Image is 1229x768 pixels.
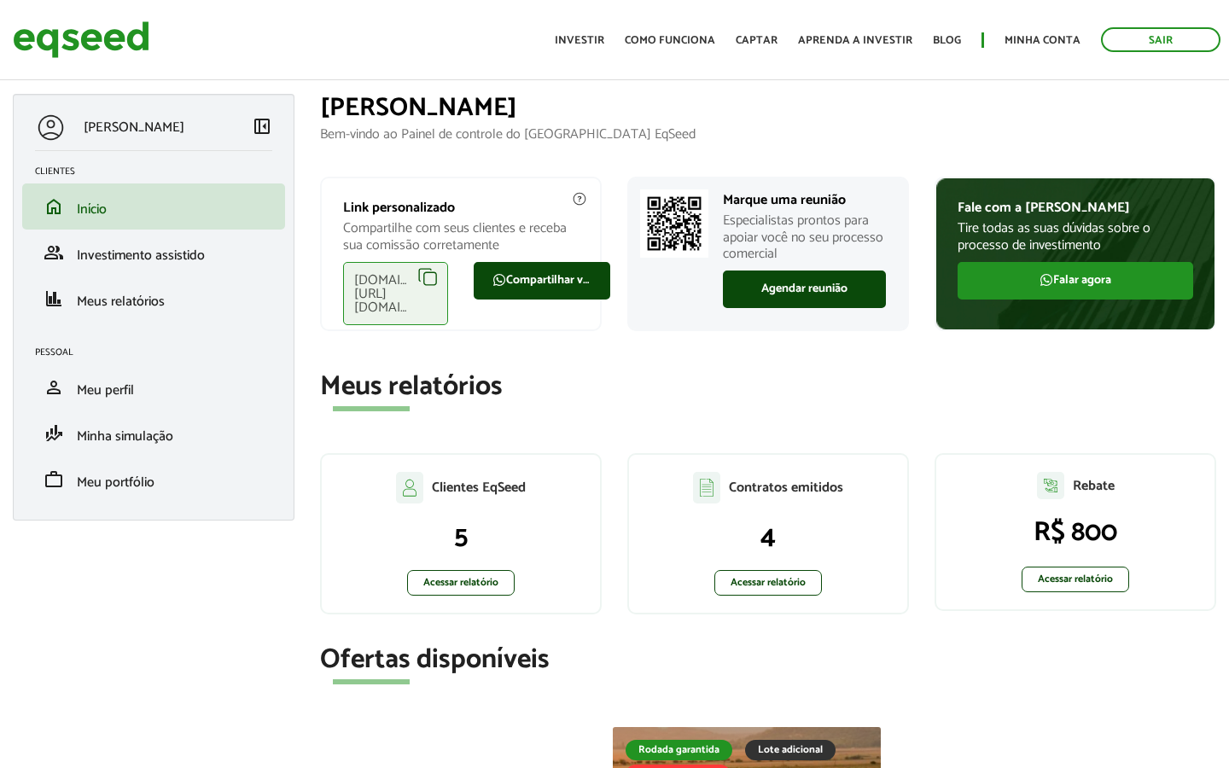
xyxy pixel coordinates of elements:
img: agent-relatorio.svg [1037,472,1064,499]
li: Meu portfólio [22,457,285,503]
a: Falar agora [958,262,1193,300]
p: R$ 800 [953,516,1197,549]
li: Meus relatórios [22,276,285,322]
li: Minha simulação [22,410,285,457]
a: workMeu portfólio [35,469,272,490]
span: Meu perfil [77,379,134,402]
span: work [44,469,64,490]
a: Aprenda a investir [798,35,912,46]
p: 5 [339,521,583,553]
h2: Meus relatórios [320,372,1216,402]
a: groupInvestimento assistido [35,242,272,263]
span: person [44,377,64,398]
a: homeInício [35,196,272,217]
img: agent-meulink-info2.svg [572,191,587,207]
div: [DOMAIN_NAME][URL][DOMAIN_NAME] [343,262,448,325]
a: Acessar relatório [407,570,515,596]
a: Captar [736,35,778,46]
p: Fale com a [PERSON_NAME] [958,200,1193,216]
span: Minha simulação [77,425,173,448]
h1: [PERSON_NAME] [320,94,1216,122]
img: agent-contratos.svg [693,472,720,503]
span: group [44,242,64,263]
h2: Pessoal [35,347,285,358]
span: finance [44,288,64,309]
img: FaWhatsapp.svg [1040,273,1053,287]
img: EqSeed [13,17,149,62]
a: Acessar relatório [714,570,822,596]
a: personMeu perfil [35,377,272,398]
a: Investir [555,35,604,46]
p: Compartilhe com seus clientes e receba sua comissão corretamente [343,220,579,253]
p: Clientes EqSeed [432,480,526,496]
a: Compartilhar via WhatsApp [474,262,610,300]
p: Marque uma reunião [723,192,886,208]
p: Rebate [1073,478,1115,494]
li: Investimento assistido [22,230,285,276]
p: Bem-vindo ao Painel de controle do [GEOGRAPHIC_DATA] EqSeed [320,126,1216,143]
a: Minha conta [1005,35,1080,46]
span: home [44,196,64,217]
p: Especialistas prontos para apoiar você no seu processo comercial [723,212,886,262]
a: Como funciona [625,35,715,46]
a: financeMeus relatórios [35,288,272,309]
p: 4 [646,521,890,553]
p: Tire todas as suas dúvidas sobre o processo de investimento [958,220,1193,253]
a: Sair [1101,27,1220,52]
div: Rodada garantida [626,740,732,760]
p: [PERSON_NAME] [84,119,184,136]
span: finance_mode [44,423,64,444]
span: Investimento assistido [77,244,205,267]
img: agent-clientes.svg [396,472,423,503]
a: Blog [933,35,961,46]
p: Contratos emitidos [729,480,843,496]
a: Agendar reunião [723,271,886,308]
h2: Ofertas disponíveis [320,645,1216,675]
a: Colapsar menu [252,116,272,140]
div: Lote adicional [745,740,836,760]
span: Meus relatórios [77,290,165,313]
span: Meu portfólio [77,471,154,494]
h2: Clientes [35,166,285,177]
li: Início [22,183,285,230]
p: Link personalizado [343,200,579,216]
span: Início [77,198,107,221]
a: finance_modeMinha simulação [35,423,272,444]
li: Meu perfil [22,364,285,410]
img: FaWhatsapp.svg [492,273,506,287]
a: Acessar relatório [1022,567,1129,592]
img: Marcar reunião com consultor [640,189,708,258]
span: left_panel_close [252,116,272,137]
